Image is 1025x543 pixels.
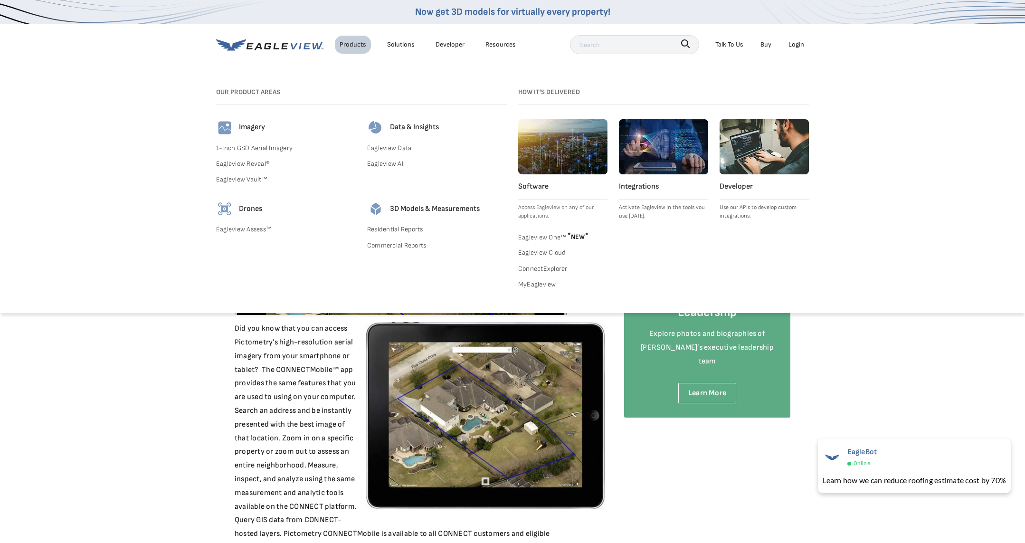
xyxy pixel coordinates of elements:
[518,263,607,275] a: ConnectExplorer
[390,204,480,214] h4: 3D Models & Measurements
[216,173,356,185] a: Eagleview Vault™
[436,38,465,50] a: Developer
[366,322,605,509] img: Pictometry CONNECTMobile
[415,6,610,18] a: Now get 3D models for virtually every property!
[788,38,804,50] div: Login
[720,182,809,192] h4: Developer
[216,223,356,235] a: Eagleview Assess™
[485,38,516,50] div: Resources
[216,142,356,154] a: 1-Inch GSD Aerial Imagery
[720,203,809,220] p: Use our APIs to develop custom integrations.
[367,200,384,218] img: 3d-models-icon.svg
[619,182,708,192] h4: Integrations
[715,38,743,50] div: Talk To Us
[367,239,507,251] a: Commercial Reports
[854,458,870,469] span: Online
[367,119,384,136] img: data-icon.svg
[619,119,708,220] a: Integrations Activate Eagleview in the tools you use [DATE].
[216,119,233,136] img: imagery-icon.svg
[619,203,708,220] p: Activate Eagleview in the tools you use [DATE].
[518,228,607,243] a: Eagleview One™ *NEW*
[390,123,439,133] h4: Data & Insights
[518,182,607,192] h4: Software
[518,247,607,258] a: Eagleview Cloud
[823,475,1006,486] div: Learn how we can reduce roofing estimate cost by 70%
[518,119,607,174] img: software.webp
[720,119,809,174] img: developer.webp
[367,158,507,170] a: Eagleview AI
[619,119,708,174] img: integrations.webp
[367,142,507,154] a: Eagleview Data
[720,119,809,220] a: Developer Use our APIs to develop custom integrations.
[823,448,842,467] img: EagleBot
[367,223,507,235] a: Residential Reports
[216,88,507,96] h3: Our Product Areas
[760,38,771,50] a: Buy
[518,88,809,96] h3: How it's Delivered
[678,383,736,403] a: Learn More
[847,448,877,457] span: EagleBot
[518,203,607,220] p: Access Eagleview on any of our applications.
[518,278,607,290] a: MyEagleview
[216,158,356,170] a: Eagleview Reveal®
[638,327,776,368] p: Explore photos and biographies of [PERSON_NAME]’s executive leadership team
[566,233,588,241] span: NEW
[239,123,265,133] h4: Imagery
[216,200,233,218] img: drones-icon.svg
[340,38,366,50] div: Products
[239,204,262,214] h4: Drones
[387,38,415,50] div: Solutions
[570,35,699,54] input: Search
